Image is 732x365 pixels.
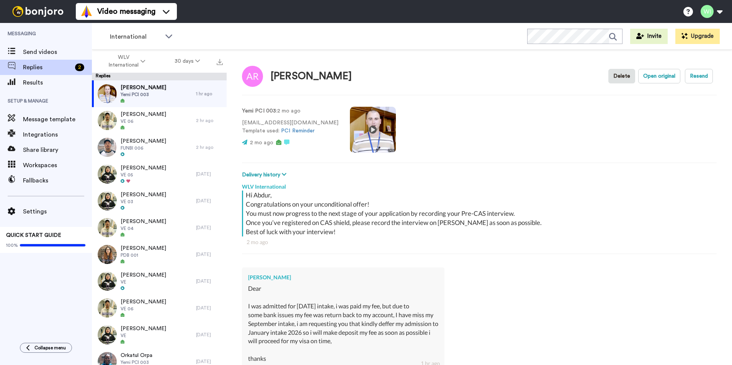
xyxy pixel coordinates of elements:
[121,306,166,312] span: VE 06
[196,117,223,124] div: 2 hr ago
[121,191,166,199] span: [PERSON_NAME]
[121,91,166,98] span: Yemi PCI 003
[196,251,223,257] div: [DATE]
[92,134,227,161] a: [PERSON_NAME]FUNBI 0062 hr ago
[196,171,223,177] div: [DATE]
[98,325,117,344] img: 9d005285-f2cd-48ce-ae0f-47eda6f368c7-thumb.jpg
[6,242,18,248] span: 100%
[121,325,166,332] span: [PERSON_NAME]
[93,51,160,72] button: WLV International
[23,115,92,124] span: Message template
[98,218,117,237] img: d9b90043-b27e-4f46-9234-97d7fd64af05-thumb.jpg
[121,352,152,359] span: Orkatul Orpa
[196,278,223,284] div: [DATE]
[242,108,276,114] strong: Yemi PCI 003
[92,214,227,241] a: [PERSON_NAME]VE 04[DATE]
[196,332,223,338] div: [DATE]
[23,207,92,216] span: Settings
[98,191,117,210] img: 22e093ee-6621-4089-9a64-2bb4a3293c61-thumb.jpg
[92,73,227,80] div: Replies
[271,71,352,82] div: [PERSON_NAME]
[121,84,166,91] span: [PERSON_NAME]
[80,5,93,18] img: vm-color.svg
[160,54,215,68] button: 30 days
[92,321,227,348] a: [PERSON_NAME]VE[DATE]
[608,69,635,83] button: Delete
[121,218,166,225] span: [PERSON_NAME]
[121,137,166,145] span: [PERSON_NAME]
[92,161,227,187] a: [PERSON_NAME]VE 05[DATE]
[121,111,166,118] span: [PERSON_NAME]
[196,225,223,231] div: [DATE]
[92,187,227,214] a: [PERSON_NAME]VE 03[DATE]
[6,233,61,238] span: QUICK START GUIDE
[23,47,92,57] span: Send videos
[23,176,92,185] span: Fallbacks
[20,343,72,353] button: Collapse menu
[23,161,92,170] span: Workspaces
[121,244,166,252] span: [PERSON_NAME]
[242,119,338,135] p: [EMAIL_ADDRESS][DOMAIN_NAME] Template used:
[121,225,166,231] span: VE 04
[214,55,225,67] button: Export all results that match these filters now.
[9,6,67,17] img: bj-logo-header-white.svg
[242,171,289,179] button: Delivery history
[281,128,315,134] a: PCI Reminder
[98,111,117,130] img: 0679e79f-bf66-4ac1-86ef-078eae539f64-thumb.jpg
[98,272,117,291] img: b7a95c32-d3d2-455d-b707-40783128711b-thumb.jpg
[92,107,227,134] a: [PERSON_NAME]VE 062 hr ago
[121,145,166,151] span: FUNBI 006
[92,80,227,107] a: [PERSON_NAME]Yemi PCI 0031 hr ago
[196,305,223,311] div: [DATE]
[92,295,227,321] a: [PERSON_NAME]VE 06[DATE]
[92,268,227,295] a: [PERSON_NAME]VE[DATE]
[217,59,223,65] img: export.svg
[75,64,84,71] div: 2
[98,165,117,184] img: c5771198-484c-41a4-a086-442532575777-thumb.jpg
[121,279,166,285] span: VE
[196,144,223,150] div: 2 hr ago
[23,130,92,139] span: Integrations
[121,252,166,258] span: PDB 001
[630,29,668,44] button: Invite
[121,332,166,339] span: VE
[98,84,117,103] img: eb303243-d1c0-4aa2-ab0d-302161d09928-thumb.jpg
[685,69,713,83] button: Resend
[247,238,712,246] div: 2 mo ago
[34,345,66,351] span: Collapse menu
[92,241,227,268] a: [PERSON_NAME]PDB 001[DATE]
[121,164,166,172] span: [PERSON_NAME]
[246,191,715,236] div: Hi Abdur, Congratulations on your unconditional offer! You must now progress to the next stage of...
[110,32,161,41] span: International
[242,66,263,87] img: Image of Abdur Rasheed
[97,6,155,17] span: Video messaging
[250,140,273,145] span: 2 mo ago
[98,245,117,264] img: 139000d5-7d0b-4327-a7b9-3e70836d1946-thumb.jpg
[23,78,92,87] span: Results
[23,145,92,155] span: Share library
[248,274,438,281] div: [PERSON_NAME]
[23,63,72,72] span: Replies
[121,172,166,178] span: VE 05
[108,54,139,69] span: WLV International
[242,179,717,191] div: WLV International
[638,69,680,83] button: Open original
[196,358,223,365] div: [DATE]
[98,138,117,157] img: 20357b13-09c5-4b1e-98cd-6bacbcb48d6b-thumb.jpg
[121,271,166,279] span: [PERSON_NAME]
[98,298,117,318] img: 0679e79f-bf66-4ac1-86ef-078eae539f64-thumb.jpg
[242,107,338,115] p: : 2 mo ago
[121,298,166,306] span: [PERSON_NAME]
[121,118,166,124] span: VE 06
[196,91,223,97] div: 1 hr ago
[121,199,166,205] span: VE 03
[248,284,438,363] div: Dear I was admitted for [DATE] intake, i was paid my fee, but due to some bank issues my fee was ...
[196,198,223,204] div: [DATE]
[675,29,720,44] button: Upgrade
